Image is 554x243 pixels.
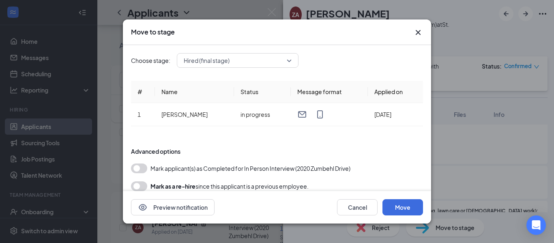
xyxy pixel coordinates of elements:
[291,81,368,103] th: Message format
[138,202,148,212] svg: Eye
[184,54,230,67] span: Hired (final stage)
[526,215,546,235] div: Open Intercom Messenger
[131,28,175,37] h3: Move to stage
[131,199,215,215] button: EyePreview notification
[131,56,170,65] span: Choose stage:
[382,199,423,215] button: Move
[337,199,378,215] button: Cancel
[155,103,234,126] td: [PERSON_NAME]
[413,28,423,37] svg: Cross
[368,103,423,126] td: [DATE]
[131,81,155,103] th: #
[155,81,234,103] th: Name
[234,81,291,103] th: Status
[413,28,423,37] button: Close
[297,110,307,119] svg: Email
[150,183,195,190] b: Mark as a re-hire
[368,81,423,103] th: Applied on
[137,111,141,118] span: 1
[131,147,423,155] div: Advanced options
[234,103,291,126] td: in progress
[150,181,309,191] div: since this applicant is a previous employee.
[315,110,325,119] svg: MobileSms
[150,163,350,173] span: Mark applicant(s) as Completed for In Person Interview (2020 Zumbehl Drive)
